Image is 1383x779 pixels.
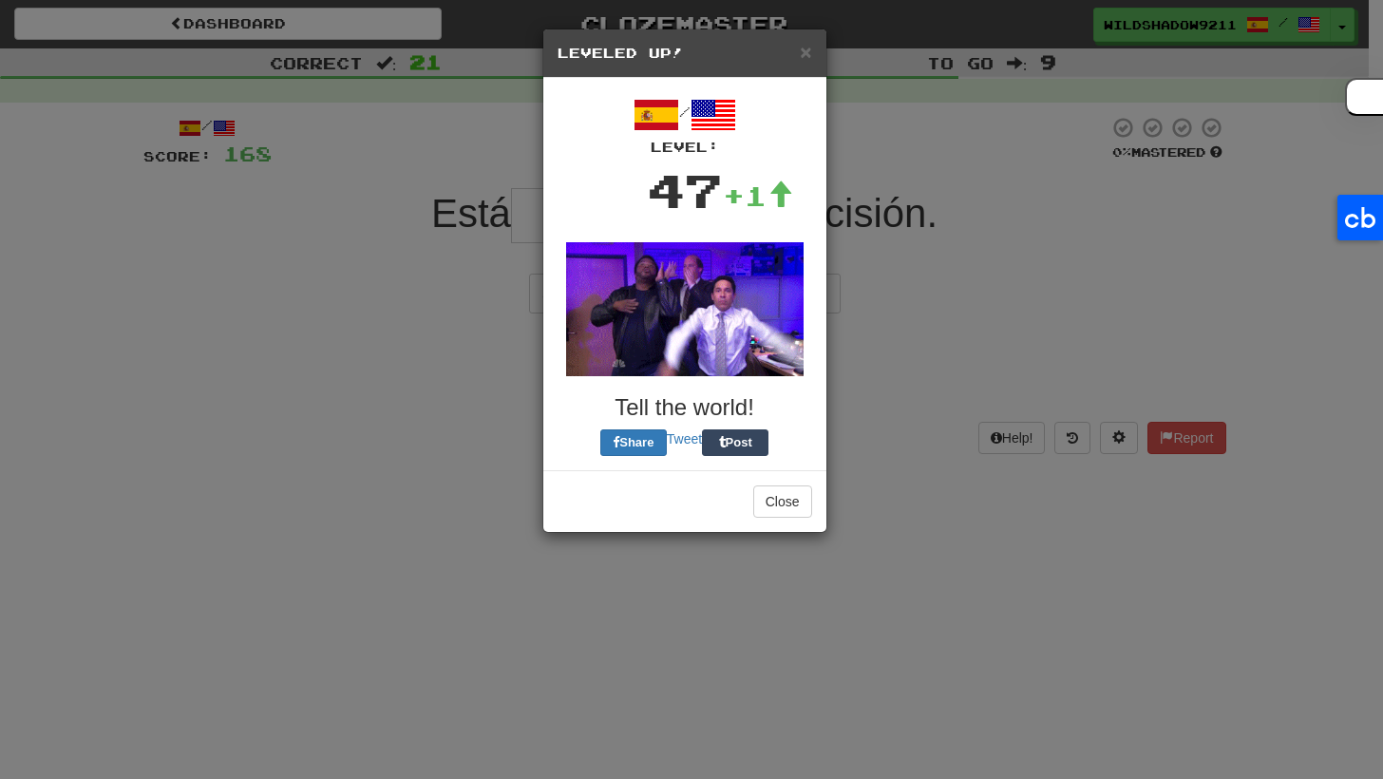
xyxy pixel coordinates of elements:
[753,485,812,518] button: Close
[723,177,793,215] div: +1
[558,395,812,420] h3: Tell the world!
[558,138,812,157] div: Level:
[647,157,723,223] div: 47
[600,429,667,456] button: Share
[800,42,811,62] button: Close
[702,429,768,456] button: Post
[800,41,811,63] span: ×
[667,431,702,446] a: Tweet
[558,92,812,157] div: /
[566,242,804,376] img: office-a80e9430007fca076a14268f5cfaac02a5711bd98b344892871d2edf63981756.gif
[558,44,812,63] h5: Leveled Up!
